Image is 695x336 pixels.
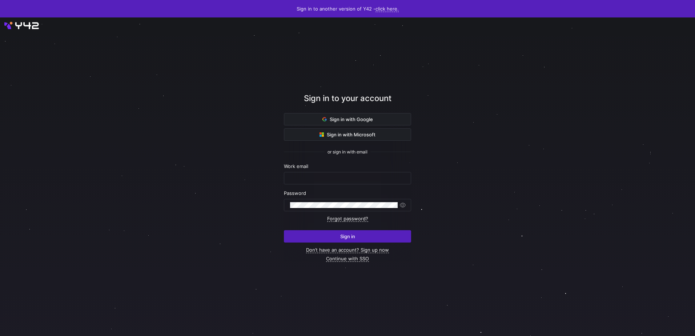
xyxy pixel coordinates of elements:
[306,247,389,253] a: Don’t have an account? Sign up now
[375,6,399,12] a: click here.
[328,149,367,155] span: or sign in with email
[284,128,411,141] button: Sign in with Microsoft
[340,233,355,239] span: Sign in
[284,92,411,113] div: Sign in to your account
[326,256,369,262] a: Continue with SSO
[284,230,411,243] button: Sign in
[284,113,411,125] button: Sign in with Google
[320,132,375,137] span: Sign in with Microsoft
[284,190,306,196] span: Password
[284,163,308,169] span: Work email
[322,116,373,122] span: Sign in with Google
[327,216,368,222] a: Forgot password?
